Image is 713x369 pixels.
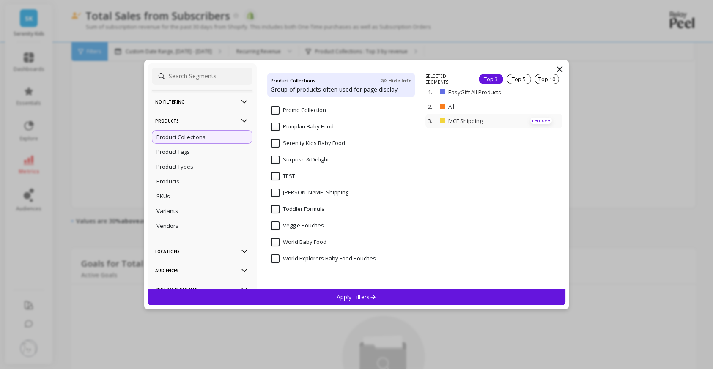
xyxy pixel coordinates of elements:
[425,73,468,85] p: SELECTED SEGMENTS
[156,148,190,156] p: Product Tags
[156,192,170,200] p: SKUs
[271,76,315,85] h4: Product Collections
[271,238,326,246] span: World Baby Food
[448,88,530,96] p: EasyGift All Products
[448,117,521,125] p: MCF Shipping
[530,118,552,124] p: remove
[337,293,377,301] p: Apply Filters
[156,222,178,230] p: Vendors
[156,133,206,141] p: Product Collections
[428,117,436,125] p: 3.
[155,260,249,281] p: Audiences
[271,205,325,213] span: Toddler Formula
[156,163,193,170] p: Product Types
[507,74,531,84] div: Top 5
[152,68,252,85] input: Search Segments
[155,110,249,131] p: Products
[271,139,345,148] span: Serenity Kids Baby Food
[271,221,324,230] span: Veggie Pouches
[155,91,249,112] p: No filtering
[535,74,559,84] div: Top 10
[155,279,249,300] p: Custom Segments
[156,178,179,185] p: Products
[428,88,436,96] p: 1.
[271,85,411,94] p: Group of products often used for page display
[271,189,348,197] span: Taylor Shipping
[479,74,503,84] div: Top 3
[155,241,249,262] p: Locations
[271,106,326,115] span: Promo Collection
[428,103,436,110] p: 2.
[271,254,376,263] span: World Explorers Baby Food Pouches
[271,123,334,131] span: Pumpkin Baby Food
[271,172,295,180] span: TEST
[156,207,178,215] p: Variants
[381,77,411,84] span: Hide Info
[448,103,507,110] p: All
[271,156,329,164] span: Surprise & Delight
